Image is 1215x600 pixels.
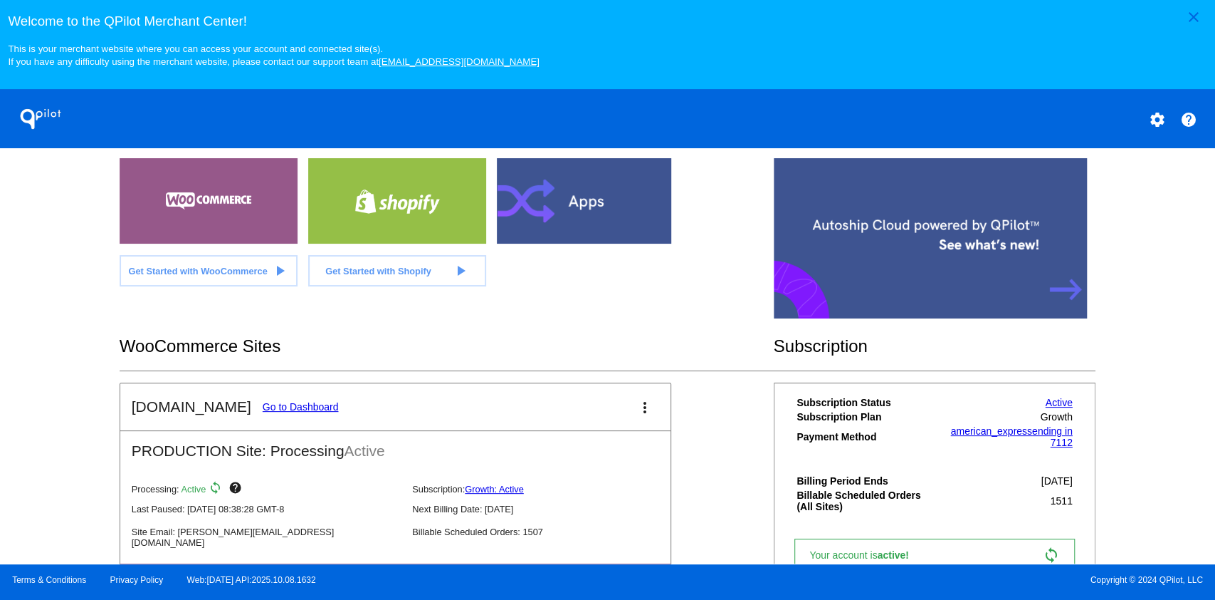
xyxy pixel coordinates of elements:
[412,484,681,495] p: Subscription:
[1041,411,1073,423] span: Growth
[120,431,670,460] h2: PRODUCTION Site: Processing
[796,475,935,487] th: Billing Period Ends
[794,539,1074,571] a: Your account isactive! sync
[796,489,935,513] th: Billable Scheduled Orders (All Sites)
[412,527,681,537] p: Billable Scheduled Orders: 1507
[1185,9,1202,26] mat-icon: close
[774,336,1096,356] h2: Subscription
[128,266,267,276] span: Get Started with WooCommerce
[110,575,164,585] a: Privacy Policy
[182,484,206,495] span: Active
[325,266,431,276] span: Get Started with Shopify
[950,425,1031,437] span: american_express
[636,399,653,416] mat-icon: more_vert
[950,425,1072,448] a: american_expressending in 7112
[8,14,1206,29] h3: Welcome to the QPilot Merchant Center!
[209,481,226,498] mat-icon: sync
[344,443,385,459] span: Active
[8,43,539,67] small: This is your merchant website where you can access your account and connected site(s). If you hav...
[12,575,86,585] a: Terms & Conditions
[877,549,915,561] span: active!
[263,401,339,413] a: Go to Dashboard
[1148,111,1165,128] mat-icon: settings
[796,425,935,449] th: Payment Method
[620,575,1203,585] span: Copyright © 2024 QPilot, LLC
[120,336,774,356] h2: WooCommerce Sites
[465,484,524,495] a: Growth: Active
[132,527,401,548] p: Site Email: [PERSON_NAME][EMAIL_ADDRESS][DOMAIN_NAME]
[132,504,401,514] p: Last Paused: [DATE] 08:38:28 GMT-8
[379,56,540,67] a: [EMAIL_ADDRESS][DOMAIN_NAME]
[187,575,316,585] a: Web:[DATE] API:2025.10.08.1632
[1050,495,1072,507] span: 1511
[412,504,681,514] p: Next Billing Date: [DATE]
[132,398,251,415] h2: [DOMAIN_NAME]
[1046,397,1073,408] a: Active
[1043,547,1060,564] mat-icon: sync
[12,105,69,133] h1: QPilot
[271,262,288,279] mat-icon: play_arrow
[451,262,468,279] mat-icon: play_arrow
[796,410,935,423] th: Subscription Plan
[1041,475,1073,487] span: [DATE]
[308,255,486,286] a: Get Started with Shopify
[796,396,935,409] th: Subscription Status
[228,481,245,498] mat-icon: help
[1180,111,1197,128] mat-icon: help
[120,255,298,286] a: Get Started with WooCommerce
[809,549,923,561] span: Your account is
[132,481,401,498] p: Processing:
